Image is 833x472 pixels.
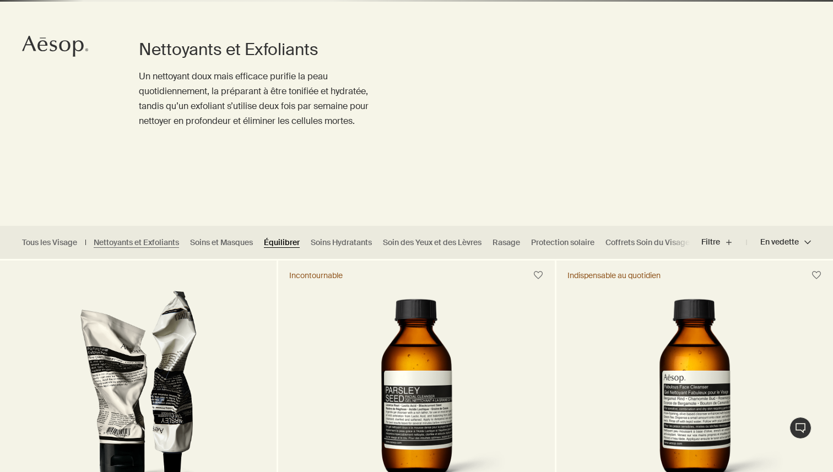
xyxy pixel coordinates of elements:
[190,237,253,248] a: Soins et Masques
[567,270,661,280] div: Indispensable au quotidien
[94,237,179,248] a: Nettoyants et Exfoliants
[789,417,812,439] button: Chat en direct
[605,237,690,248] a: Coffrets Soin du Visage
[139,39,372,61] h1: Nettoyants et Exfoliants
[289,270,343,280] div: Incontournable
[19,32,91,63] a: Aesop
[531,237,594,248] a: Protection solaire
[807,265,826,285] button: Placer sur l'étagère
[528,265,548,285] button: Placer sur l'étagère
[139,69,372,129] p: Un nettoyant doux mais efficace purifie la peau quotidiennement, la préparant à être tonifiée et ...
[311,237,372,248] a: Soins Hydratants
[701,229,747,256] button: Filtre
[493,237,520,248] a: Rasage
[22,35,88,57] svg: Aesop
[383,237,482,248] a: Soin des Yeux et des Lèvres
[747,229,811,256] button: En vedette
[22,237,77,248] a: Tous les Visage
[264,237,300,248] a: Équilibrer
